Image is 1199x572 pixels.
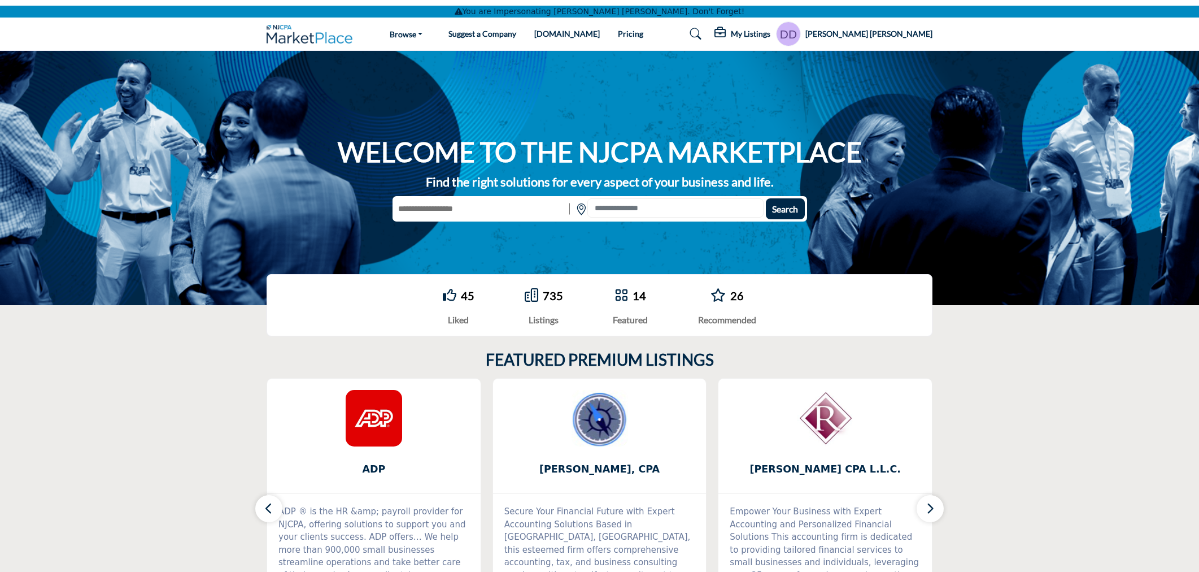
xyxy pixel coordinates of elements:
[797,390,853,447] img: Rivero CPA L.L.C.
[714,27,770,41] div: My Listings
[493,454,707,484] a: [PERSON_NAME], CPA
[718,454,932,484] a: [PERSON_NAME] CPA L.L.C.
[735,454,915,484] b: Rivero CPA L.L.C.
[618,29,643,38] a: Pricing
[543,289,563,302] a: 735
[486,350,714,370] h2: FEATURED PREMIUM LISTINGS
[613,313,648,327] div: Featured
[510,454,690,484] b: Joseph J. Gormley, CPA
[338,135,862,170] h1: WELCOME TO THE NJCPA MARKETPLACE
[566,198,573,219] img: Rectangle%203585.svg
[267,454,481,484] a: ADP
[284,462,464,476] span: ADP
[776,21,801,46] button: Show hide supplier dropdown
[510,462,690,476] span: [PERSON_NAME], CPA
[382,26,431,42] a: Browse
[267,25,358,44] img: Site Logo
[772,203,798,214] span: Search
[766,198,805,219] button: Search
[735,462,915,476] span: [PERSON_NAME] CPA L.L.C.
[426,174,774,189] strong: Find the right solutions for every aspect of your business and life.
[731,29,770,39] h5: My Listings
[443,288,456,302] i: Go to Liked
[698,313,756,327] div: Recommended
[805,28,932,40] h5: [PERSON_NAME] [PERSON_NAME]
[633,289,646,302] a: 14
[614,288,628,304] a: Go to Featured
[448,29,516,38] a: Suggest a Company
[443,313,474,327] div: Liked
[679,25,709,43] a: Search
[710,288,726,304] a: Go to Recommended
[461,289,474,302] a: 45
[284,454,464,484] b: ADP
[730,289,744,302] a: 26
[346,390,402,447] img: ADP
[572,390,628,447] img: Joseph J. Gormley, CPA
[525,313,563,327] div: Listings
[534,29,600,38] a: [DOMAIN_NAME]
